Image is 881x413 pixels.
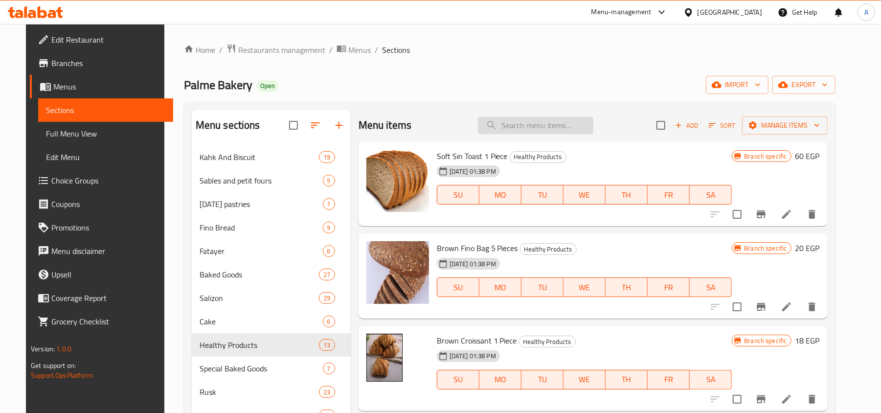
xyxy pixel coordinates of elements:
[446,351,500,361] span: [DATE] 01:38 PM
[200,175,323,186] span: Sables and petit fours
[740,152,791,161] span: Branch specific
[567,188,602,202] span: WE
[706,76,768,94] button: import
[478,117,593,134] input: search
[200,222,323,233] div: Fino Bread
[51,222,165,233] span: Promotions
[38,98,173,122] a: Sections
[610,372,644,387] span: TH
[648,277,690,297] button: FR
[38,145,173,169] a: Edit Menu
[520,243,577,255] div: Healthy Products
[192,380,351,404] div: Rusk23
[483,372,518,387] span: MO
[319,269,335,280] div: items
[740,244,791,253] span: Branch specific
[525,372,560,387] span: TU
[479,277,521,297] button: MO
[327,114,351,137] button: Add section
[51,316,165,327] span: Grocery Checklist
[800,388,824,411] button: delete
[323,223,335,232] span: 9
[38,122,173,145] a: Full Menu View
[30,239,173,263] a: Menu disclaimer
[53,81,165,92] span: Menus
[525,188,560,202] span: TU
[800,295,824,319] button: delete
[192,310,351,333] div: Cake6
[184,44,215,56] a: Home
[795,241,820,255] h6: 20 EGP
[366,334,429,396] img: Brown Croissant 1 Piece
[690,370,732,390] button: SA
[694,372,728,387] span: SA
[319,339,335,351] div: items
[31,343,55,355] span: Version:
[864,7,868,18] span: A
[319,386,335,398] div: items
[192,263,351,286] div: Baked Goods27
[520,336,575,347] span: Healthy Products
[30,286,173,310] a: Coverage Report
[749,388,773,411] button: Branch-specific-item
[323,364,335,373] span: 7
[323,175,335,186] div: items
[238,44,325,56] span: Restaurants management
[51,175,165,186] span: Choice Groups
[30,216,173,239] a: Promotions
[319,388,334,397] span: 23
[323,247,335,256] span: 6
[319,292,335,304] div: items
[521,185,564,205] button: TU
[781,393,792,405] a: Edit menu item
[323,316,335,327] div: items
[200,245,323,257] div: Fatayer
[57,343,72,355] span: 1.0.0
[437,277,479,297] button: SU
[437,185,479,205] button: SU
[30,28,173,51] a: Edit Restaurant
[446,167,500,176] span: [DATE] 01:38 PM
[200,363,323,374] span: Special Baked Goods
[319,341,334,350] span: 13
[446,259,500,269] span: [DATE] 01:38 PM
[564,277,606,297] button: WE
[319,294,334,303] span: 29
[780,79,828,91] span: export
[714,79,761,91] span: import
[382,44,410,56] span: Sections
[375,44,378,56] li: /
[46,151,165,163] span: Edit Menu
[51,245,165,257] span: Menu disclaimer
[606,277,648,297] button: TH
[323,363,335,374] div: items
[200,339,319,351] span: Healthy Products
[46,104,165,116] span: Sections
[749,203,773,226] button: Branch-specific-item
[652,372,686,387] span: FR
[51,292,165,304] span: Coverage Report
[192,286,351,310] div: Salizon29
[706,118,738,133] button: Sort
[519,336,576,347] div: Healthy Products
[304,114,327,137] span: Sort sections
[727,204,747,225] span: Select to update
[200,316,323,327] span: Cake
[323,198,335,210] div: items
[606,185,648,205] button: TH
[674,120,700,131] span: Add
[348,44,371,56] span: Menus
[690,277,732,297] button: SA
[200,269,319,280] div: Baked Goods
[437,333,517,348] span: Brown Croissant 1 Piece
[200,151,319,163] span: Kahk And Biscuit
[192,169,351,192] div: Sables and petit fours5
[200,292,319,304] div: Salizon
[192,145,351,169] div: Kahk And Biscuit19
[740,336,791,345] span: Branch specific
[283,115,304,136] span: Select all sections
[51,198,165,210] span: Coupons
